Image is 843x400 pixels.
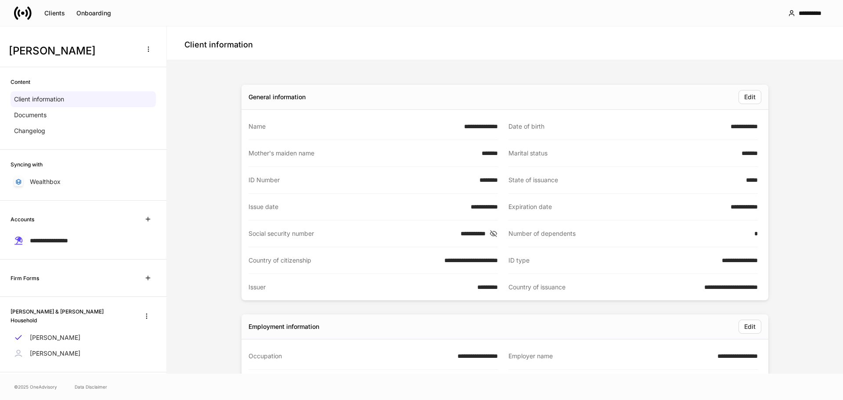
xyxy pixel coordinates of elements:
[508,256,717,265] div: ID type
[508,229,749,238] div: Number of dependents
[76,10,111,16] div: Onboarding
[508,352,712,360] div: Employer name
[249,352,452,360] div: Occupation
[249,229,455,238] div: Social security number
[249,283,472,292] div: Issuer
[14,383,57,390] span: © 2025 OneAdvisory
[14,126,45,135] p: Changelog
[739,320,761,334] button: Edit
[508,149,736,158] div: Marital status
[11,78,30,86] h6: Content
[508,176,741,184] div: State of issuance
[508,122,725,131] div: Date of birth
[11,330,156,346] a: [PERSON_NAME]
[44,10,65,16] div: Clients
[249,149,476,158] div: Mother's maiden name
[744,94,756,100] div: Edit
[739,90,761,104] button: Edit
[14,95,64,104] p: Client information
[14,111,47,119] p: Documents
[11,346,156,361] a: [PERSON_NAME]
[249,322,319,331] div: Employment information
[11,160,43,169] h6: Syncing with
[71,6,117,20] button: Onboarding
[11,274,39,282] h6: Firm Forms
[508,283,699,292] div: Country of issuance
[11,107,156,123] a: Documents
[744,324,756,330] div: Edit
[11,91,156,107] a: Client information
[249,256,439,265] div: Country of citizenship
[30,349,80,358] p: [PERSON_NAME]
[11,215,34,223] h6: Accounts
[249,122,459,131] div: Name
[75,383,107,390] a: Data Disclaimer
[11,123,156,139] a: Changelog
[249,176,474,184] div: ID Number
[11,174,156,190] a: Wealthbox
[30,333,80,342] p: [PERSON_NAME]
[249,202,465,211] div: Issue date
[30,177,61,186] p: Wealthbox
[9,44,136,58] h3: [PERSON_NAME]
[249,93,306,101] div: General information
[508,202,725,211] div: Expiration date
[11,307,130,324] h6: [PERSON_NAME] & [PERSON_NAME] Household
[39,6,71,20] button: Clients
[184,40,253,50] h4: Client information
